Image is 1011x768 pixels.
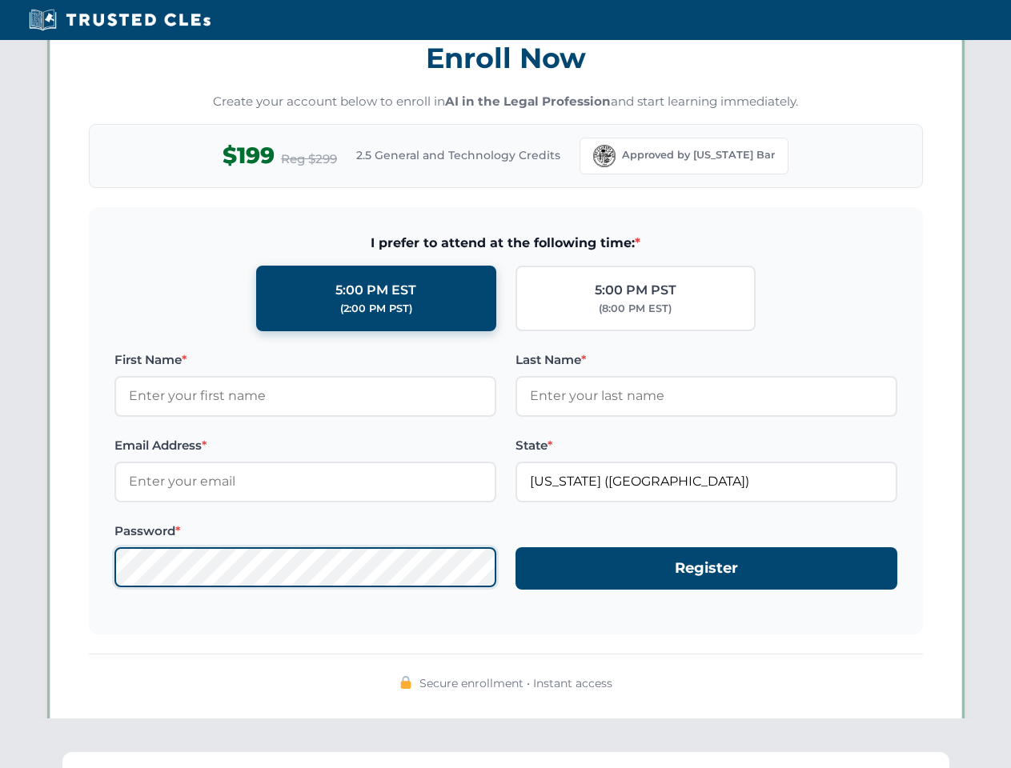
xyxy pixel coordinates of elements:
[114,350,496,370] label: First Name
[399,676,412,689] img: 🔒
[516,547,897,590] button: Register
[335,280,416,301] div: 5:00 PM EST
[516,376,897,416] input: Enter your last name
[595,280,676,301] div: 5:00 PM PST
[622,147,775,163] span: Approved by [US_STATE] Bar
[114,522,496,541] label: Password
[114,436,496,455] label: Email Address
[356,146,560,164] span: 2.5 General and Technology Credits
[114,376,496,416] input: Enter your first name
[516,462,897,502] input: Florida (FL)
[281,150,337,169] span: Reg $299
[24,8,215,32] img: Trusted CLEs
[89,93,923,111] p: Create your account below to enroll in and start learning immediately.
[445,94,611,109] strong: AI in the Legal Profession
[223,138,275,174] span: $199
[516,436,897,455] label: State
[599,301,672,317] div: (8:00 PM EST)
[114,233,897,254] span: I prefer to attend at the following time:
[114,462,496,502] input: Enter your email
[419,674,612,692] span: Secure enrollment • Instant access
[593,145,616,167] img: Florida Bar
[516,350,897,370] label: Last Name
[340,301,412,317] div: (2:00 PM PST)
[89,33,923,83] h3: Enroll Now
